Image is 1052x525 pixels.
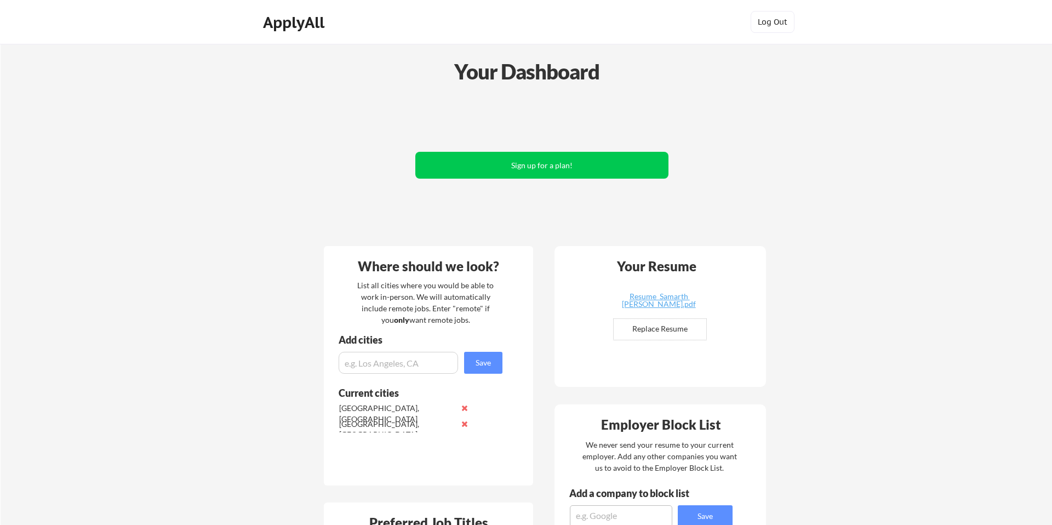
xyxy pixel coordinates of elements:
div: Your Dashboard [1,56,1052,87]
div: Current cities [339,388,490,398]
div: List all cities where you would be able to work in-person. We will automatically include remote j... [350,279,501,326]
button: Sign up for a plan! [415,152,668,179]
button: Save [464,352,502,374]
a: Resume_Samarth [PERSON_NAME].pdf [593,293,724,310]
div: Resume_Samarth [PERSON_NAME].pdf [593,293,724,308]
strong: only [394,315,409,324]
div: Employer Block List [559,418,763,431]
div: [GEOGRAPHIC_DATA], [GEOGRAPHIC_DATA] [339,403,455,424]
div: [GEOGRAPHIC_DATA], [GEOGRAPHIC_DATA] [339,419,455,440]
div: Add a company to block list [569,488,706,498]
div: Your Resume [602,260,711,273]
input: e.g. Los Angeles, CA [339,352,458,374]
div: We never send your resume to your current employer. Add any other companies you want us to avoid ... [581,439,737,473]
button: Log Out [751,11,794,33]
div: Where should we look? [327,260,530,273]
div: ApplyAll [263,13,328,32]
div: Add cities [339,335,505,345]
